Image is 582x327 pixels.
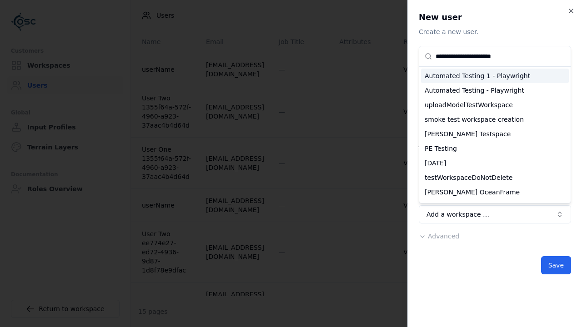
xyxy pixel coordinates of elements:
[421,170,569,185] div: testWorkspaceDoNotDelete
[421,69,569,83] div: Automated Testing 1 - Playwright
[421,98,569,112] div: uploadModelTestWorkspace
[419,67,571,203] div: Suggestions
[421,156,569,170] div: [DATE]
[421,83,569,98] div: Automated Testing - Playwright
[421,141,569,156] div: PE Testing
[421,199,569,214] div: usama test 4
[421,185,569,199] div: [PERSON_NAME] OceanFrame
[421,112,569,127] div: smoke test workspace creation
[421,127,569,141] div: [PERSON_NAME] Testspace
